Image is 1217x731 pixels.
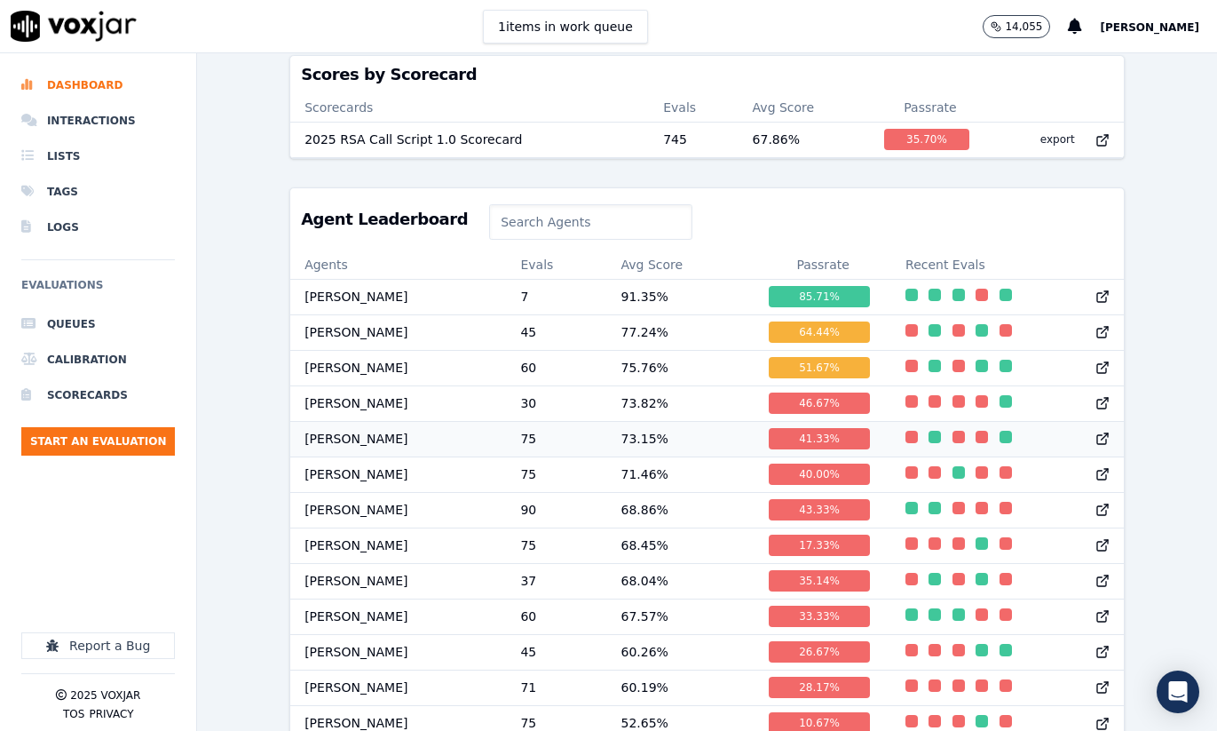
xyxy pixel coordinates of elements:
td: 60 [506,350,606,385]
td: 71.46 % [607,457,755,492]
h3: Scores by Scorecard [301,67,1113,83]
img: voxjar logo [11,11,137,42]
div: 64.44 % [769,322,870,343]
td: 67.57 % [607,599,755,634]
a: Queues [21,306,175,342]
td: 91.35 % [607,279,755,314]
div: Open Intercom Messenger [1157,671,1199,713]
div: 26.67 % [769,641,870,663]
input: Search Agents [489,204,692,240]
th: Avg Score [739,93,870,122]
td: 745 [649,122,738,157]
td: [PERSON_NAME] [290,279,506,314]
div: 28.17 % [769,677,870,698]
div: 51.67 % [769,357,870,378]
a: Tags [21,174,175,210]
td: 45 [506,634,606,670]
td: [PERSON_NAME] [290,350,506,385]
th: Recent Evals [891,250,1124,279]
th: Avg Score [607,250,755,279]
td: 75.76 % [607,350,755,385]
td: [PERSON_NAME] [290,385,506,421]
div: 40.00 % [769,464,870,485]
a: Calibration [21,342,175,377]
div: 33.33 % [769,606,870,627]
td: 30 [506,385,606,421]
th: Passrate [755,250,891,279]
p: 14,055 [1005,20,1042,34]
td: 45 [506,314,606,350]
div: 35.14 % [769,570,870,592]
td: 68.86 % [607,492,755,528]
div: 17.33 % [769,535,870,556]
h6: Evaluations [21,274,175,306]
td: 75 [506,528,606,563]
td: [PERSON_NAME] [290,492,506,528]
th: Scorecards [290,93,649,122]
div: 85.71 % [769,286,870,307]
td: 68.04 % [607,563,755,599]
button: TOS [63,707,84,721]
td: [PERSON_NAME] [290,563,506,599]
a: Lists [21,139,175,174]
button: export [1026,125,1089,154]
a: Dashboard [21,68,175,103]
td: 73.15 % [607,421,755,457]
button: Report a Bug [21,632,175,659]
td: [PERSON_NAME] [290,421,506,457]
td: 71 [506,670,606,705]
td: [PERSON_NAME] [290,599,506,634]
button: 14,055 [983,15,1050,38]
td: 67.86 % [739,122,870,157]
td: [PERSON_NAME] [290,634,506,670]
th: Evals [506,250,606,279]
h3: Agent Leaderboard [301,211,468,227]
button: [PERSON_NAME] [1100,16,1217,37]
td: 2025 RSA Call Script 1.0 Scorecard [290,122,649,157]
td: 75 [506,457,606,492]
th: Passrate [870,93,992,122]
td: 37 [506,563,606,599]
td: 68.45 % [607,528,755,563]
td: 60.26 % [607,634,755,670]
td: [PERSON_NAME] [290,457,506,492]
td: [PERSON_NAME] [290,528,506,563]
td: 60 [506,599,606,634]
a: Interactions [21,103,175,139]
td: [PERSON_NAME] [290,314,506,350]
button: Start an Evaluation [21,427,175,456]
td: [PERSON_NAME] [290,670,506,705]
span: [PERSON_NAME] [1100,21,1199,34]
a: Scorecards [21,377,175,413]
div: 35.70 % [884,129,970,150]
td: 7 [506,279,606,314]
td: 90 [506,492,606,528]
td: 75 [506,421,606,457]
button: Privacy [89,707,133,721]
div: 46.67 % [769,393,870,414]
div: 41.33 % [769,428,870,449]
td: 77.24 % [607,314,755,350]
td: 60.19 % [607,670,755,705]
p: 2025 Voxjar [70,688,140,703]
th: Agents [290,250,506,279]
button: 1items in work queue [483,10,648,44]
a: Logs [21,210,175,245]
td: 73.82 % [607,385,755,421]
button: 14,055 [983,15,1068,38]
th: Evals [649,93,738,122]
div: 43.33 % [769,499,870,520]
